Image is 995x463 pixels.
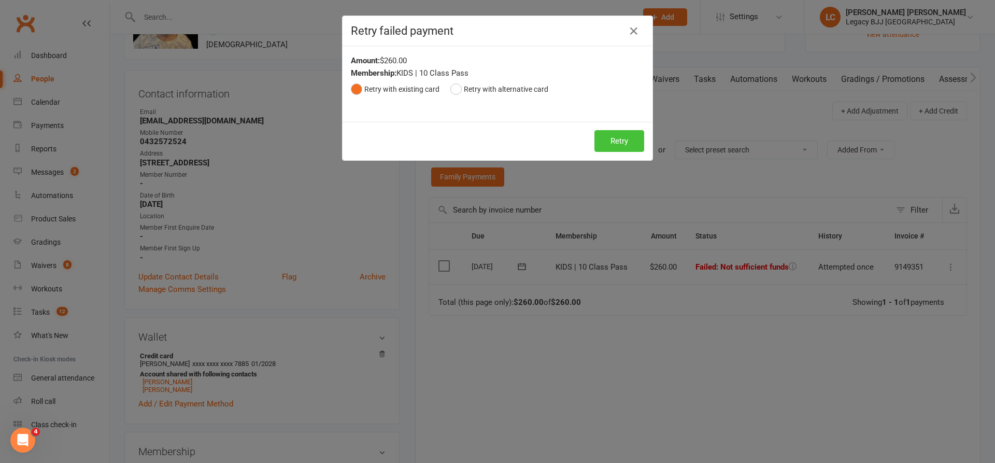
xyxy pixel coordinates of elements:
[32,428,40,436] span: 4
[351,79,439,99] button: Retry with existing card
[594,130,644,152] button: Retry
[626,23,642,39] button: Close
[351,67,644,79] div: KIDS | 10 Class Pass
[10,428,35,453] iframe: Intercom live chat
[351,24,644,37] h4: Retry failed payment
[351,68,396,78] strong: Membership:
[450,79,548,99] button: Retry with alternative card
[351,56,380,65] strong: Amount:
[351,54,644,67] div: $260.00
